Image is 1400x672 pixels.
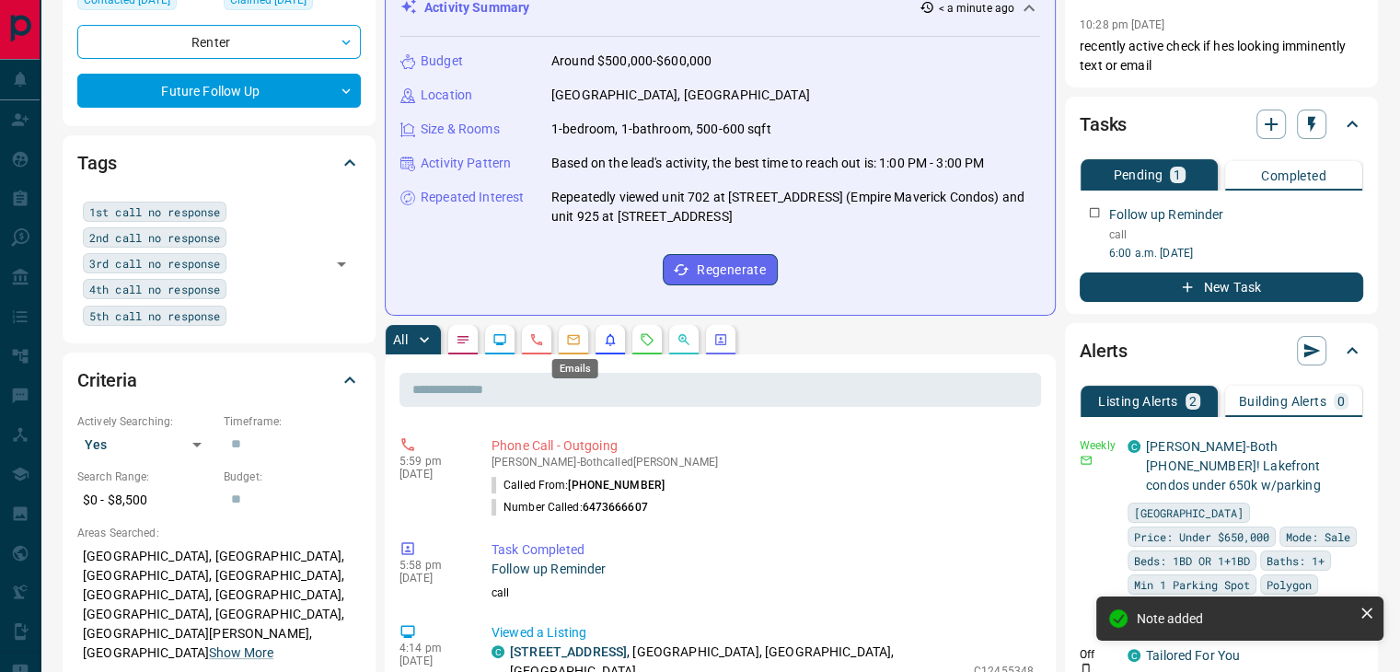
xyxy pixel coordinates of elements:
[1134,551,1250,570] span: Beds: 1BD OR 1+1BD
[89,280,220,298] span: 4th call no response
[77,148,116,178] h2: Tags
[1134,527,1269,546] span: Price: Under $650,000
[492,623,1034,643] p: Viewed a Listing
[89,254,220,272] span: 3rd call no response
[551,154,984,173] p: Based on the lead's activity, the best time to reach out is: 1:00 PM - 3:00 PM
[566,332,581,347] svg: Emails
[1146,439,1321,492] a: [PERSON_NAME]-Both [PHONE_NUMBER]! Lakefront condos under 650k w/parking
[77,358,361,402] div: Criteria
[77,365,137,395] h2: Criteria
[77,74,361,108] div: Future Follow Up
[77,525,361,541] p: Areas Searched:
[640,332,654,347] svg: Requests
[492,540,1034,560] p: Task Completed
[1080,102,1363,146] div: Tasks
[421,86,472,105] p: Location
[510,644,627,659] a: [STREET_ADDRESS]
[1286,527,1350,546] span: Mode: Sale
[399,559,464,572] p: 5:58 pm
[551,52,712,71] p: Around $500,000-$600,000
[492,456,1034,469] p: [PERSON_NAME]-Both called [PERSON_NAME]
[568,479,665,492] span: [PHONE_NUMBER]
[1174,168,1181,181] p: 1
[1080,646,1117,663] p: Off
[1098,395,1178,408] p: Listing Alerts
[1109,226,1363,243] p: call
[1261,169,1326,182] p: Completed
[603,332,618,347] svg: Listing Alerts
[1080,329,1363,373] div: Alerts
[1080,110,1127,139] h2: Tasks
[1080,18,1164,31] p: 10:28 pm [DATE]
[77,25,361,59] div: Renter
[1080,437,1117,454] p: Weekly
[399,655,464,667] p: [DATE]
[89,228,220,247] span: 2nd call no response
[1137,611,1352,626] div: Note added
[89,203,220,221] span: 1st call no response
[399,572,464,585] p: [DATE]
[329,251,354,277] button: Open
[492,499,648,516] p: Number Called:
[1080,37,1363,75] p: recently active check if hes looking imminently text or email
[1134,504,1244,522] span: [GEOGRAPHIC_DATA]
[492,585,1034,601] p: call
[421,52,463,71] p: Budget
[399,642,464,655] p: 4:14 pm
[1134,575,1250,594] span: Min 1 Parking Spot
[77,413,214,430] p: Actively Searching:
[77,541,361,668] p: [GEOGRAPHIC_DATA], [GEOGRAPHIC_DATA], [GEOGRAPHIC_DATA], [GEOGRAPHIC_DATA], [GEOGRAPHIC_DATA], [G...
[1109,245,1363,261] p: 6:00 a.m. [DATE]
[1113,168,1163,181] p: Pending
[551,188,1040,226] p: Repeatedly viewed unit 702 at [STREET_ADDRESS] (Empire Maverick Condos) and unit 925 at [STREET_A...
[456,332,470,347] svg: Notes
[224,469,361,485] p: Budget:
[492,436,1034,456] p: Phone Call - Outgoing
[1239,395,1326,408] p: Building Alerts
[77,485,214,516] p: $0 - $8,500
[399,468,464,481] p: [DATE]
[399,455,464,468] p: 5:59 pm
[1080,454,1093,467] svg: Email
[551,120,771,139] p: 1-bedroom, 1-bathroom, 500-600 sqft
[1267,575,1312,594] span: Polygon
[492,332,507,347] svg: Lead Browsing Activity
[529,332,544,347] svg: Calls
[492,645,504,658] div: condos.ca
[209,643,273,663] button: Show More
[492,560,1034,579] p: Follow up Reminder
[1267,551,1325,570] span: Baths: 1+
[421,188,524,207] p: Repeated Interest
[1128,440,1140,453] div: condos.ca
[1080,336,1128,365] h2: Alerts
[677,332,691,347] svg: Opportunities
[1337,395,1345,408] p: 0
[663,254,778,285] button: Regenerate
[77,141,361,185] div: Tags
[552,359,598,378] div: Emails
[583,501,648,514] span: 6473666607
[713,332,728,347] svg: Agent Actions
[224,413,361,430] p: Timeframe:
[1189,395,1197,408] p: 2
[393,333,408,346] p: All
[421,154,511,173] p: Activity Pattern
[77,469,214,485] p: Search Range:
[1080,272,1363,302] button: New Task
[421,120,500,139] p: Size & Rooms
[492,477,665,493] p: Called From:
[77,430,214,459] div: Yes
[551,86,810,105] p: [GEOGRAPHIC_DATA], [GEOGRAPHIC_DATA]
[1109,205,1223,225] p: Follow up Reminder
[89,307,220,325] span: 5th call no response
